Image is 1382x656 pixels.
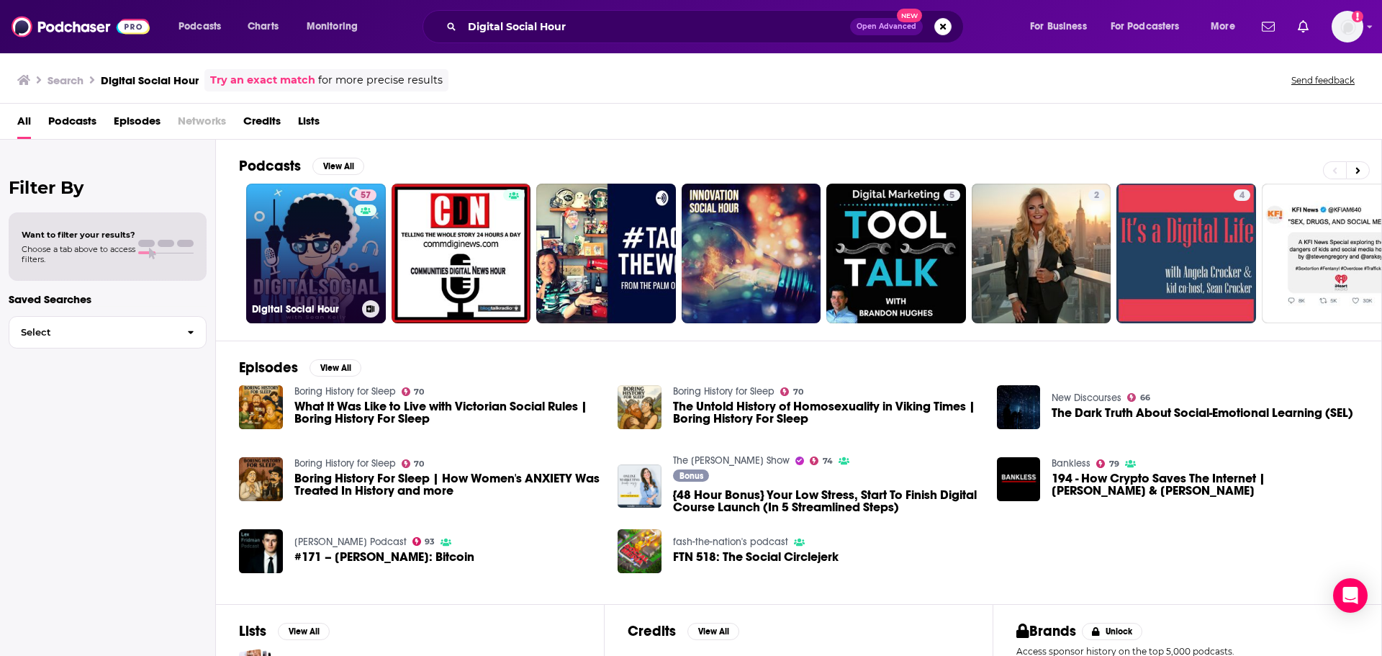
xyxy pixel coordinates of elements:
[294,385,396,397] a: Boring History for Sleep
[1052,407,1353,419] a: The Dark Truth About Social-Emotional Learning (SEL)
[239,385,283,429] img: What It Was Like to Live with Victorian Social Rules | Boring History For Sleep
[402,387,425,396] a: 70
[793,389,803,395] span: 70
[294,472,601,497] a: Boring History For Sleep | How Women's ANXIETY Was Treated In History and more
[1030,17,1087,37] span: For Business
[298,109,320,139] a: Lists
[997,385,1041,429] img: The Dark Truth About Social-Emotional Learning (SEL)
[1127,393,1150,402] a: 66
[850,18,923,35] button: Open AdvancedNew
[462,15,850,38] input: Search podcasts, credits, & more...
[1292,14,1314,39] a: Show notifications dropdown
[22,230,135,240] span: Want to filter your results?
[318,72,443,89] span: for more precise results
[436,10,977,43] div: Search podcasts, credits, & more...
[1211,17,1235,37] span: More
[628,622,676,640] h2: Credits
[48,73,83,87] h3: Search
[944,189,960,201] a: 5
[949,189,954,203] span: 5
[1101,15,1201,38] button: open menu
[972,184,1111,323] a: 2
[22,244,135,264] span: Choose a tab above to access filters.
[1096,459,1119,468] a: 79
[1234,189,1250,201] a: 4
[673,551,839,563] a: FTN 518: The Social Circlejerk
[826,184,966,323] a: 5
[312,158,364,175] button: View All
[9,177,207,198] h2: Filter By
[1352,11,1363,22] svg: Add a profile image
[307,17,358,37] span: Monitoring
[679,472,703,480] span: Bonus
[1052,457,1090,469] a: Bankless
[673,536,788,548] a: fash-the-nation's podcast
[355,189,376,201] a: 57
[618,529,661,573] img: FTN 518: The Social Circlejerk
[1332,11,1363,42] img: User Profile
[1332,11,1363,42] span: Logged in as hconnor
[9,328,176,337] span: Select
[239,529,283,573] img: #171 – Anthony Pompliano: Bitcoin
[246,184,386,323] a: 57Digital Social Hour
[618,464,661,508] a: {48 Hour Bonus} Your Low Stress, Start To Finish Digital Course Launch (In 5 Streamlined Steps)
[239,622,330,640] a: ListsView All
[1333,578,1368,613] div: Open Intercom Messenger
[823,458,833,464] span: 74
[239,157,364,175] a: PodcastsView All
[239,359,298,377] h2: Episodes
[210,72,315,89] a: Try an exact match
[168,15,240,38] button: open menu
[17,109,31,139] a: All
[178,109,226,139] span: Networks
[402,459,425,468] a: 70
[673,454,790,467] a: The Amy Porterfield Show
[294,536,407,548] a: Lex Fridman Podcast
[414,461,424,467] span: 70
[1088,189,1105,201] a: 2
[810,457,833,465] a: 74
[12,13,150,40] img: Podchaser - Follow, Share and Rate Podcasts
[1052,472,1358,497] span: 194 - How Crypto Saves The Internet | [PERSON_NAME] & [PERSON_NAME]
[239,457,283,501] a: Boring History For Sleep | How Women's ANXIETY Was Treated In History and more
[1082,623,1143,640] button: Unlock
[243,109,281,139] a: Credits
[1140,395,1150,401] span: 66
[114,109,161,139] a: Episodes
[9,292,207,306] p: Saved Searches
[618,385,661,429] img: The Untold History of Homosexuality in Viking Times | Boring History For Sleep
[294,400,601,425] a: What It Was Like to Live with Victorian Social Rules | Boring History For Sleep
[857,23,916,30] span: Open Advanced
[997,457,1041,501] img: 194 - How Crypto Saves The Internet | Li Jin & Eugene Wei
[1052,472,1358,497] a: 194 - How Crypto Saves The Internet | Li Jin & Eugene Wei
[294,551,474,563] span: #171 – [PERSON_NAME]: Bitcoin
[9,316,207,349] button: Select
[687,623,739,640] button: View All
[278,623,330,640] button: View All
[1201,15,1253,38] button: open menu
[673,400,980,425] a: The Untold History of Homosexuality in Viking Times | Boring History For Sleep
[248,17,279,37] span: Charts
[48,109,96,139] a: Podcasts
[897,9,923,22] span: New
[252,303,356,315] h3: Digital Social Hour
[628,622,739,640] a: CreditsView All
[310,359,361,377] button: View All
[414,389,424,395] span: 70
[1256,14,1281,39] a: Show notifications dropdown
[1109,461,1119,467] span: 79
